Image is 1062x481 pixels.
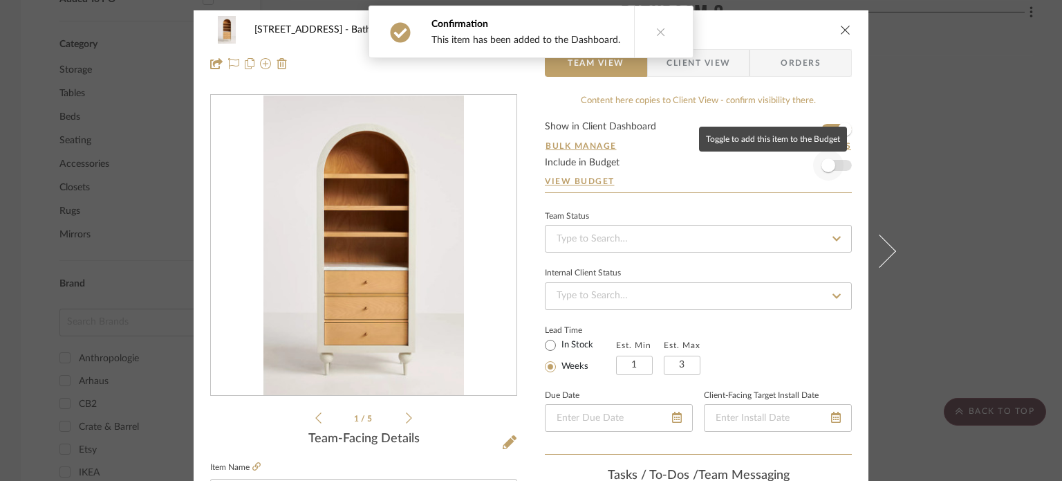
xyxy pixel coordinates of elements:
[277,58,288,69] img: Remove from project
[431,17,620,31] div: Confirmation
[254,25,351,35] span: [STREET_ADDRESS]
[545,404,693,432] input: Enter Due Date
[211,96,516,396] div: 0
[616,341,651,350] label: Est. Min
[559,339,593,352] label: In Stock
[351,25,411,35] span: Bathroom 2
[210,16,243,44] img: 81e6bf83-9ed2-4ac7-964d-dd66aa7b81c8_48x40.jpg
[559,361,588,373] label: Weeks
[704,404,852,432] input: Enter Install Date
[667,49,730,77] span: Client View
[545,225,852,253] input: Type to Search…
[545,392,579,399] label: Due Date
[367,415,374,423] span: 5
[545,282,852,310] input: Type to Search…
[545,140,617,152] button: Bulk Manage
[738,140,852,152] button: Dashboard Settings
[545,336,616,375] mat-radio-group: Select item type
[545,324,616,336] label: Lead Time
[431,34,620,46] div: This item has been added to the Dashboard.
[765,49,836,77] span: Orders
[704,392,819,399] label: Client-Facing Target Install Date
[839,24,852,36] button: close
[263,96,463,396] img: 81e6bf83-9ed2-4ac7-964d-dd66aa7b81c8_436x436.jpg
[210,432,517,447] div: Team-Facing Details
[664,341,700,350] label: Est. Max
[354,415,361,423] span: 1
[545,270,621,277] div: Internal Client Status
[545,176,852,187] a: View Budget
[210,462,261,473] label: Item Name
[545,94,852,108] div: Content here copies to Client View - confirm visibility there.
[361,415,367,423] span: /
[545,213,589,220] div: Team Status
